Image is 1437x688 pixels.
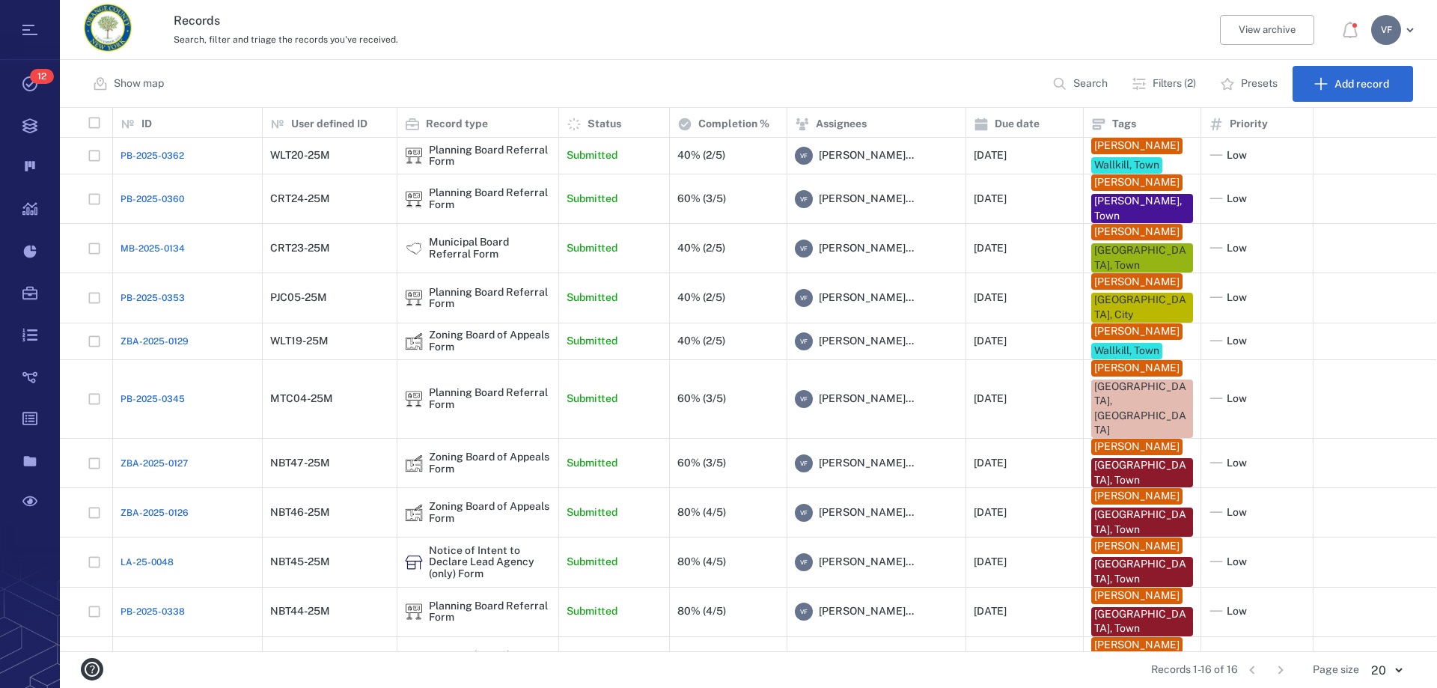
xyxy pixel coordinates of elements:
[567,555,617,570] p: Submitted
[1094,243,1190,273] div: [GEOGRAPHIC_DATA], Town
[567,192,617,207] p: Submitted
[795,390,813,408] div: V F
[405,454,423,472] img: icon Zoning Board of Appeals Form
[120,149,184,162] a: PB-2025-0362
[677,457,726,469] div: 60% (3/5)
[995,117,1040,132] p: Due date
[1123,66,1208,102] button: Filters (2)
[795,504,813,522] div: V F
[405,332,423,350] img: icon Zoning Board of Appeals Form
[1293,66,1413,102] button: Add record
[816,117,867,132] p: Assignees
[567,290,617,305] p: Submitted
[270,457,330,469] div: NBT47-25M
[405,553,423,571] div: Notice of Intent to Declare Lead Agency (only) Form
[120,555,174,569] a: LA-25-0048
[270,393,333,404] div: MTC04-25M
[567,334,617,349] p: Submitted
[270,243,330,254] div: CRT23-25M
[429,501,551,524] div: Zoning Board of Appeals Form
[405,504,423,522] img: icon Zoning Board of Appeals Form
[120,392,185,406] a: PB-2025-0345
[1220,15,1314,45] button: View archive
[405,289,423,307] div: Planning Board Referral Form
[1094,638,1180,653] div: [PERSON_NAME]
[1043,66,1120,102] button: Search
[677,335,725,347] div: 40% (2/5)
[1094,194,1190,223] div: [PERSON_NAME], Town
[1227,456,1247,471] span: Low
[120,242,185,255] span: MB-2025-0134
[75,652,109,687] button: help
[1094,158,1159,173] div: Wallkill, Town
[405,240,423,258] div: Municipal Board Referral Form
[795,553,813,571] div: V F
[1094,607,1190,636] div: [GEOGRAPHIC_DATA], Town
[677,243,725,254] div: 40% (2/5)
[405,190,423,208] div: Planning Board Referral Form
[114,76,164,91] p: Show map
[1112,117,1136,132] p: Tags
[819,334,914,349] span: [PERSON_NAME]...
[270,193,330,204] div: CRT24-25M
[567,392,617,407] p: Submitted
[1238,658,1295,682] nav: pagination navigation
[120,335,189,348] a: ZBA-2025-0129
[426,117,488,132] p: Record type
[1227,505,1247,520] span: Low
[120,457,188,470] a: ZBA-2025-0127
[795,454,813,472] div: V F
[270,556,330,567] div: NBT45-25M
[405,390,423,408] div: Planning Board Referral Form
[405,190,423,208] img: icon Planning Board Referral Form
[1227,334,1247,349] span: Low
[974,457,1007,469] div: [DATE]
[405,390,423,408] img: icon Planning Board Referral Form
[974,243,1007,254] div: [DATE]
[120,192,184,206] a: PB-2025-0360
[405,332,423,350] div: Zoning Board of Appeals Form
[819,241,914,256] span: [PERSON_NAME]...
[1094,380,1190,438] div: [GEOGRAPHIC_DATA], [GEOGRAPHIC_DATA]
[795,603,813,621] div: V F
[429,287,551,310] div: Planning Board Referral Form
[141,117,152,132] p: ID
[698,117,769,132] p: Completion %
[567,604,617,619] p: Submitted
[1094,508,1190,537] div: [GEOGRAPHIC_DATA], Town
[270,335,329,347] div: WLT19-25M
[120,605,185,618] a: PB-2025-0338
[1094,293,1190,322] div: [GEOGRAPHIC_DATA], City
[405,454,423,472] div: Zoning Board of Appeals Form
[405,147,423,165] div: Planning Board Referral Form
[1094,175,1180,190] div: [PERSON_NAME]
[270,292,327,303] div: PJC05-25M
[819,290,914,305] span: [PERSON_NAME]...
[174,34,398,45] span: Search, filter and triage the records you've received.
[677,150,725,161] div: 40% (2/5)
[1094,138,1180,153] div: [PERSON_NAME]
[1227,241,1247,256] span: Low
[974,193,1007,204] div: [DATE]
[429,237,551,260] div: Municipal Board Referral Form
[1227,392,1247,407] span: Low
[819,604,914,619] span: [PERSON_NAME]...
[974,292,1007,303] div: [DATE]
[1094,557,1190,586] div: [GEOGRAPHIC_DATA], Town
[405,289,423,307] img: icon Planning Board Referral Form
[174,12,989,30] h3: Records
[1153,76,1196,91] p: Filters (2)
[677,193,726,204] div: 60% (3/5)
[270,150,330,161] div: WLT20-25M
[429,451,551,475] div: Zoning Board of Appeals Form
[429,545,551,579] div: Notice of Intent to Declare Lead Agency (only) Form
[30,69,54,84] span: 12
[795,147,813,165] div: V F
[84,4,132,57] a: Go home
[1227,290,1247,305] span: Low
[567,148,617,163] p: Submitted
[795,332,813,350] div: V F
[1094,361,1180,376] div: [PERSON_NAME]
[1094,439,1180,454] div: [PERSON_NAME]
